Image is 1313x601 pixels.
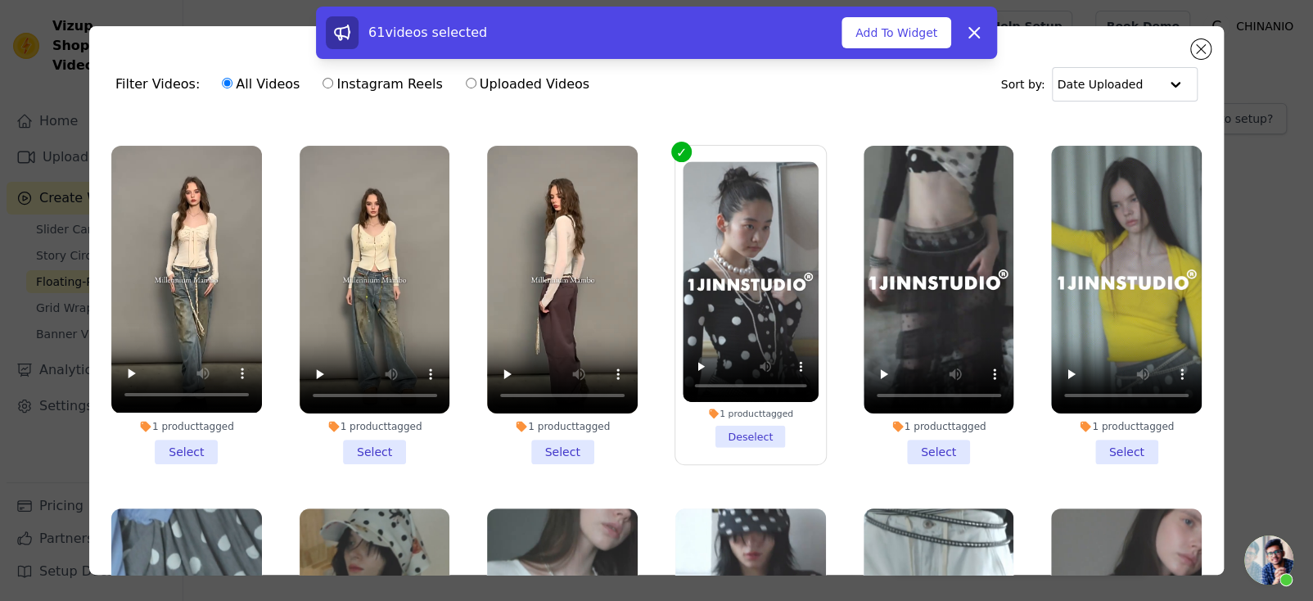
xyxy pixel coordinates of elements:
[115,66,598,103] div: Filter Videos:
[368,25,487,40] span: 61 videos selected
[1001,67,1198,102] div: Sort by:
[864,420,1014,433] div: 1 product tagged
[1244,535,1293,585] div: 开放式聊天
[300,420,450,433] div: 1 product tagged
[111,420,262,433] div: 1 product tagged
[221,74,300,95] label: All Videos
[683,409,818,420] div: 1 product tagged
[465,74,590,95] label: Uploaded Videos
[841,17,951,48] button: Add To Widget
[487,420,638,433] div: 1 product tagged
[322,74,443,95] label: Instagram Reels
[1051,420,1202,433] div: 1 product tagged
